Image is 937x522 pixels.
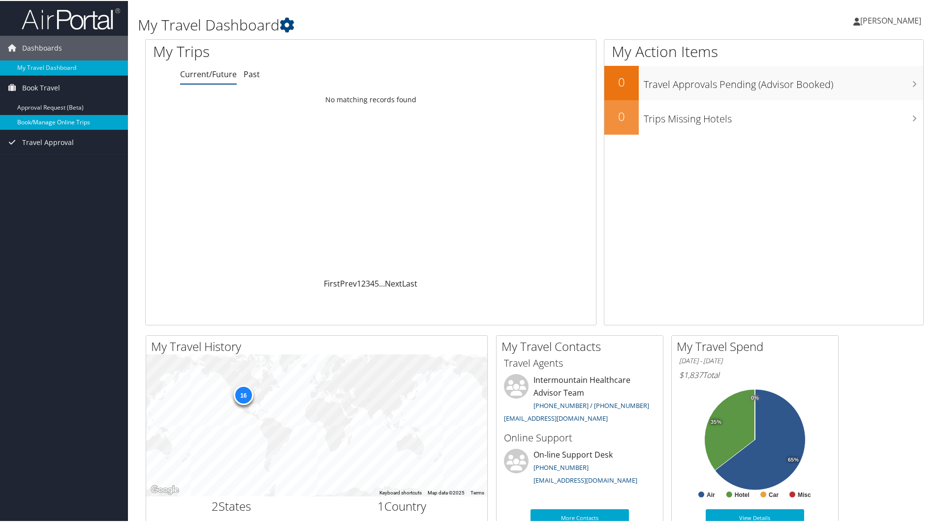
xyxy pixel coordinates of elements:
[604,40,923,61] h1: My Action Items
[604,107,639,124] h2: 0
[751,394,759,400] tspan: 0%
[604,99,923,134] a: 0Trips Missing Hotels
[504,413,608,422] a: [EMAIL_ADDRESS][DOMAIN_NAME]
[370,277,375,288] a: 4
[22,129,74,154] span: Travel Approval
[146,90,596,108] td: No matching records found
[499,373,660,426] li: Intermountain Healthcare Advisor Team
[151,337,487,354] h2: My Travel History
[357,277,361,288] a: 1
[533,400,649,409] a: [PHONE_NUMBER] / [PHONE_NUMBER]
[324,497,480,514] h2: Country
[677,337,838,354] h2: My Travel Spend
[769,491,779,497] text: Car
[504,355,656,369] h3: Travel Agents
[644,72,923,90] h3: Travel Approvals Pending (Advisor Booked)
[402,277,417,288] a: Last
[22,35,62,59] span: Dashboards
[154,497,310,514] h2: States
[361,277,366,288] a: 2
[428,489,465,494] span: Map data ©2025
[379,277,385,288] span: …
[385,277,402,288] a: Next
[860,14,921,25] span: [PERSON_NAME]
[707,491,715,497] text: Air
[501,337,663,354] h2: My Travel Contacts
[533,475,637,484] a: [EMAIL_ADDRESS][DOMAIN_NAME]
[499,448,660,488] li: On-line Support Desk
[853,5,931,34] a: [PERSON_NAME]
[679,355,831,365] h6: [DATE] - [DATE]
[138,14,667,34] h1: My Travel Dashboard
[735,491,750,497] text: Hotel
[153,40,401,61] h1: My Trips
[22,75,60,99] span: Book Travel
[375,277,379,288] a: 5
[149,483,181,495] a: Open this area in Google Maps (opens a new window)
[212,497,219,513] span: 2
[233,384,253,404] div: 16
[788,456,799,462] tspan: 65%
[340,277,357,288] a: Prev
[324,277,340,288] a: First
[604,65,923,99] a: 0Travel Approvals Pending (Advisor Booked)
[798,491,811,497] text: Misc
[644,106,923,125] h3: Trips Missing Hotels
[180,68,237,79] a: Current/Future
[679,369,831,379] h6: Total
[244,68,260,79] a: Past
[504,430,656,444] h3: Online Support
[22,6,120,29] img: airportal-logo.png
[711,418,721,424] tspan: 35%
[149,483,181,495] img: Google
[679,369,703,379] span: $1,837
[379,489,422,495] button: Keyboard shortcuts
[533,462,589,471] a: [PHONE_NUMBER]
[470,489,484,494] a: Terms (opens in new tab)
[604,73,639,89] h2: 0
[366,277,370,288] a: 3
[377,497,384,513] span: 1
